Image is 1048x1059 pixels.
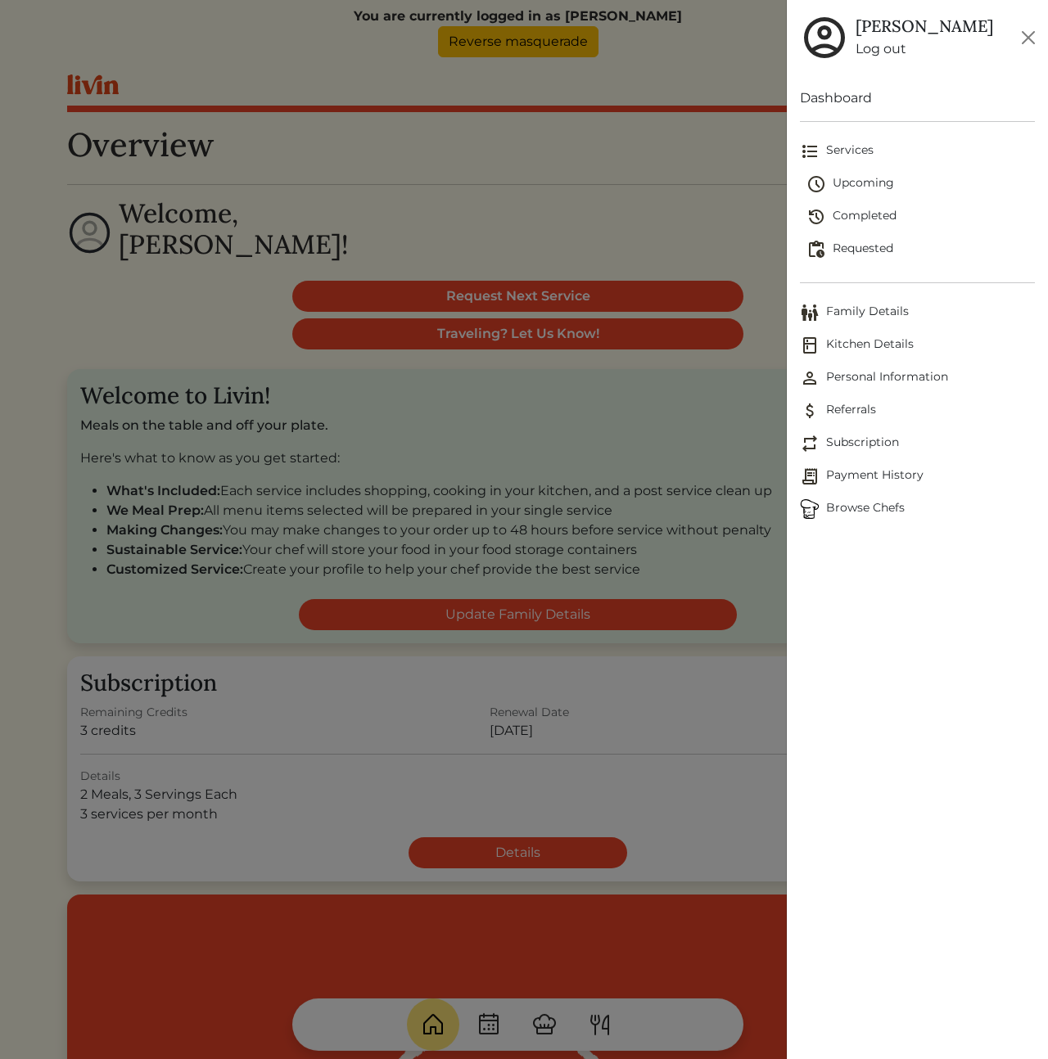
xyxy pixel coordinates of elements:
span: Personal Information [800,368,1035,388]
a: ChefsBrowse Chefs [800,493,1035,525]
img: Family Details [800,303,820,322]
a: Requested [806,233,1035,266]
span: Upcoming [806,174,1035,194]
img: format_list_bulleted-ebc7f0161ee23162107b508e562e81cd567eeab2455044221954b09d19068e74.svg [800,142,820,161]
a: Personal InformationPersonal Information [800,362,1035,394]
img: Referrals [800,401,820,421]
img: history-2b446bceb7e0f53b931186bf4c1776ac458fe31ad3b688388ec82af02103cd45.svg [806,207,826,227]
a: Log out [856,39,993,59]
a: Family DetailsFamily Details [800,296,1035,329]
span: Subscription [800,434,1035,453]
img: Personal Information [800,368,820,388]
h5: [PERSON_NAME] [856,16,993,36]
span: Family Details [800,303,1035,322]
span: Services [800,142,1035,161]
a: Payment HistoryPayment History [800,460,1035,493]
button: Close [1015,25,1041,51]
span: Kitchen Details [800,336,1035,355]
a: Dashboard [800,88,1035,108]
a: Upcoming [806,168,1035,201]
span: Referrals [800,401,1035,421]
img: Payment History [800,466,820,486]
img: Kitchen Details [800,336,820,355]
a: SubscriptionSubscription [800,427,1035,460]
img: Subscription [800,434,820,453]
span: Browse Chefs [800,499,1035,519]
img: schedule-fa401ccd6b27cf58db24c3bb5584b27dcd8bd24ae666a918e1c6b4ae8c451a22.svg [806,174,826,194]
img: Browse Chefs [800,499,820,519]
span: Payment History [800,466,1035,486]
a: Completed [806,201,1035,233]
span: Requested [806,240,1035,259]
span: Completed [806,207,1035,227]
img: user_account-e6e16d2ec92f44fc35f99ef0dc9cddf60790bfa021a6ecb1c896eb5d2907b31c.svg [800,13,849,62]
a: ReferralsReferrals [800,394,1035,427]
a: Services [800,135,1035,168]
img: pending_actions-fd19ce2ea80609cc4d7bbea353f93e2f363e46d0f816104e4e0650fdd7f915cf.svg [806,240,826,259]
a: Kitchen DetailsKitchen Details [800,329,1035,362]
